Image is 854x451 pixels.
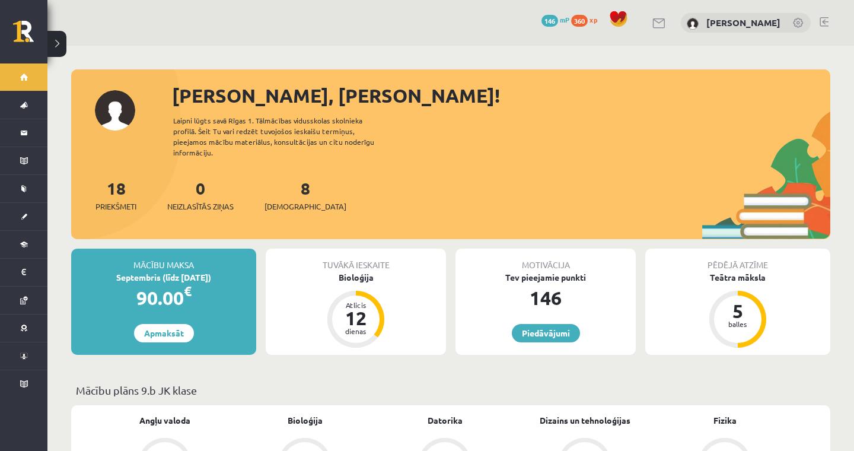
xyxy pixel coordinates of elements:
[455,284,636,312] div: 146
[645,271,830,350] a: Teātra māksla 5 balles
[266,271,446,284] div: Bioloģija
[266,249,446,271] div: Tuvākā ieskaite
[540,414,630,427] a: Dizains un tehnoloģijas
[265,177,346,212] a: 8[DEMOGRAPHIC_DATA]
[571,15,588,27] span: 360
[71,284,256,312] div: 90.00
[288,414,323,427] a: Bioloģija
[184,282,192,300] span: €
[589,15,597,24] span: xp
[173,115,395,158] div: Laipni lūgts savā Rīgas 1. Tālmācības vidusskolas skolnieka profilā. Šeit Tu vari redzēt tuvojošo...
[571,15,603,24] a: 360 xp
[265,201,346,212] span: [DEMOGRAPHIC_DATA]
[167,177,234,212] a: 0Neizlasītās ziņas
[512,324,580,342] a: Piedāvājumi
[95,201,136,212] span: Priekšmeti
[134,324,194,342] a: Apmaksāt
[266,271,446,350] a: Bioloģija Atlicis 12 dienas
[95,177,136,212] a: 18Priekšmeti
[428,414,463,427] a: Datorika
[455,271,636,284] div: Tev pieejamie punkti
[338,328,374,335] div: dienas
[687,18,699,30] img: Gustavs Lapsa
[541,15,558,27] span: 146
[172,81,830,110] div: [PERSON_NAME], [PERSON_NAME]!
[645,271,830,284] div: Teātra māksla
[139,414,190,427] a: Angļu valoda
[720,301,756,320] div: 5
[71,271,256,284] div: Septembris (līdz [DATE])
[720,320,756,328] div: balles
[167,201,234,212] span: Neizlasītās ziņas
[76,382,826,398] p: Mācību plāns 9.b JK klase
[713,414,737,427] a: Fizika
[560,15,569,24] span: mP
[71,249,256,271] div: Mācību maksa
[645,249,830,271] div: Pēdējā atzīme
[706,17,780,28] a: [PERSON_NAME]
[541,15,569,24] a: 146 mP
[338,309,374,328] div: 12
[13,21,47,50] a: Rīgas 1. Tālmācības vidusskola
[338,301,374,309] div: Atlicis
[455,249,636,271] div: Motivācija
